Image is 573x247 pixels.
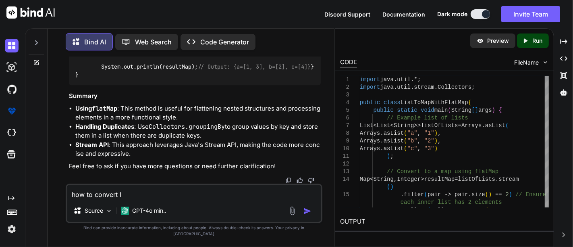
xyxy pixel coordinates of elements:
[394,76,397,83] span: .
[417,138,421,144] span: ,
[477,37,484,44] img: preview
[380,145,384,152] span: .
[340,145,349,153] div: 10
[360,130,380,136] span: Arrays
[75,122,321,140] li: : Use to group values by key and store them in a list when there are duplicate keys.
[198,63,311,70] span: // Output: {a=[1, 3], b=[2], c=[4]}
[485,207,488,213] span: (
[75,141,109,149] strong: Stream API
[516,191,546,198] span: // Ensure
[468,191,471,198] span: .
[397,107,417,113] span: static
[380,84,394,90] span: java
[303,207,311,215] img: icon
[431,207,465,213] span: Collectors
[380,138,384,144] span: .
[404,130,407,136] span: (
[390,153,394,159] span: ;
[384,99,401,106] span: class
[340,107,349,114] div: 5
[387,153,390,159] span: )
[390,122,394,129] span: <
[437,10,467,18] span: Dark mode
[360,84,380,90] span: import
[411,84,414,90] span: .
[340,191,349,199] div: 15
[404,138,407,144] span: (
[384,145,404,152] span: asList
[66,225,322,237] p: Bind can provide inaccurate information, including about people. Always double-check its answers....
[200,37,249,47] p: Code Generator
[489,191,492,198] span: )
[340,58,357,67] div: CODE
[478,107,492,113] span: args
[360,138,380,144] span: Arrays
[401,99,468,106] span: ListToMapWithFlatMap
[340,122,349,130] div: 7
[382,10,425,19] button: Documentation
[424,176,455,182] span: resultMap
[485,191,488,198] span: (
[465,207,468,213] span: .
[438,130,441,136] span: ,
[506,122,509,129] span: (
[394,84,397,90] span: .
[404,207,428,213] span: collect
[397,76,411,83] span: util
[421,122,458,129] span: listOfLists
[424,130,434,136] span: "1"
[288,206,297,216] img: attachment
[499,176,519,182] span: stream
[5,126,19,140] img: cloudideIcon
[340,130,349,137] div: 8
[75,140,321,159] li: : This approach leverages Java's Stream API, making the code more concise and expressive.
[340,91,349,99] div: 3
[495,191,502,198] span: ==
[75,104,321,122] li: : This method is useful for flattening nested structures and processing elements in a more functi...
[542,59,549,66] img: chevron down
[417,145,421,152] span: ,
[509,191,512,198] span: )
[407,145,417,152] span: "c"
[434,84,438,90] span: .
[360,122,374,129] span: List
[5,104,19,118] img: premium
[387,115,469,121] span: // Example list of lists
[394,176,397,182] span: ,
[404,191,424,198] span: filter
[455,176,458,182] span: =
[135,37,172,47] p: Web Search
[472,84,475,90] span: ;
[360,99,380,106] span: public
[532,37,542,45] p: Run
[6,6,55,19] img: Bind AI
[424,191,428,198] span: (
[67,185,321,199] textarea: how to convert l
[495,176,498,182] span: .
[472,107,475,113] span: [
[414,84,434,90] span: stream
[401,207,404,213] span: .
[492,107,495,113] span: )
[5,82,19,96] img: githubDark
[149,123,225,131] code: Collectors.groupingBy
[407,130,417,136] span: "a"
[297,177,303,184] img: like
[132,207,166,215] p: GPT-4o min..
[407,138,417,144] span: "b"
[5,39,19,52] img: darkChat
[485,122,505,129] span: asList
[417,130,421,136] span: ,
[514,59,539,67] span: FileName
[382,11,425,18] span: Documentation
[472,191,486,198] span: size
[390,184,394,190] span: )
[458,176,495,182] span: listOfLists
[451,107,471,113] span: String
[434,145,438,152] span: )
[384,130,404,136] span: asList
[380,76,394,83] span: java
[84,37,106,47] p: Bind AI
[380,130,384,136] span: .
[461,122,482,129] span: Arrays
